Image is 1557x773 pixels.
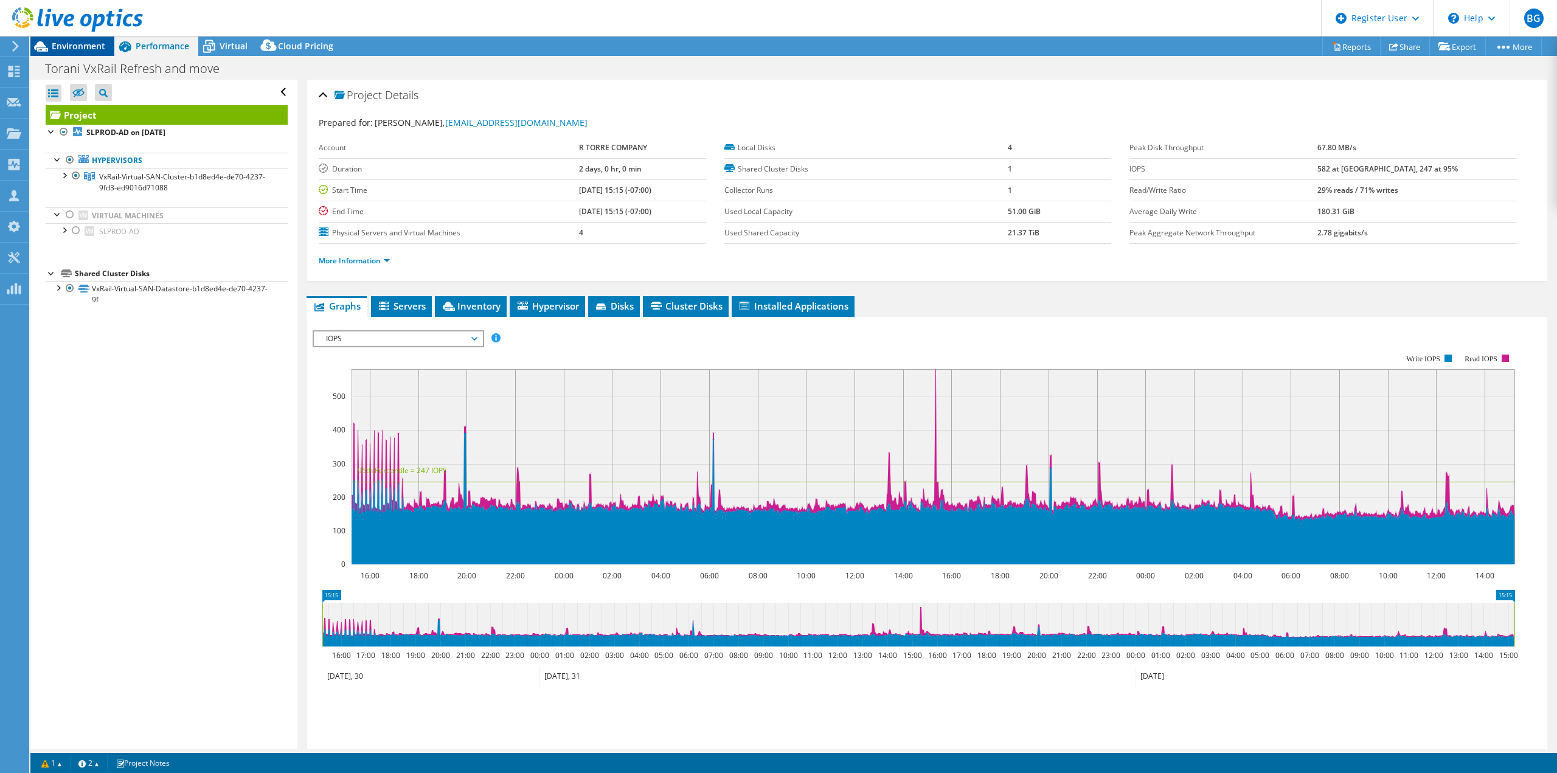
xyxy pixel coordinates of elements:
[1008,206,1041,217] b: 51.00 GiB
[1185,570,1204,581] text: 02:00
[457,570,476,581] text: 20:00
[679,650,698,660] text: 06:00
[530,650,549,660] text: 00:00
[40,62,238,75] h1: Torani VxRail Refresh and move
[1126,650,1145,660] text: 00:00
[319,142,578,154] label: Account
[107,755,178,771] a: Project Notes
[603,570,622,581] text: 02:00
[651,570,670,581] text: 04:00
[409,570,428,581] text: 18:00
[1281,570,1300,581] text: 06:00
[333,425,345,435] text: 400
[894,570,913,581] text: 14:00
[1002,650,1021,660] text: 19:00
[319,255,390,266] a: More Information
[1250,650,1269,660] text: 05:00
[729,650,748,660] text: 08:00
[319,163,578,175] label: Duration
[1380,37,1430,56] a: Share
[928,650,947,660] text: 16:00
[431,650,450,660] text: 20:00
[406,650,425,660] text: 19:00
[1136,570,1155,581] text: 00:00
[779,650,798,660] text: 10:00
[724,227,1008,239] label: Used Shared Capacity
[579,206,651,217] b: [DATE] 15:15 (-07:00)
[724,206,1008,218] label: Used Local Capacity
[605,650,624,660] text: 03:00
[700,570,719,581] text: 06:00
[341,559,345,569] text: 0
[1379,570,1398,581] text: 10:00
[878,650,897,660] text: 14:00
[630,650,649,660] text: 04:00
[738,300,848,312] span: Installed Applications
[516,300,579,312] span: Hypervisor
[319,227,578,239] label: Physical Servers and Virtual Machines
[1317,164,1458,174] b: 582 at [GEOGRAPHIC_DATA], 247 at 95%
[356,650,375,660] text: 17:00
[381,650,400,660] text: 18:00
[654,650,673,660] text: 05:00
[99,226,139,237] span: SLPROD-AD
[594,300,634,312] span: Disks
[46,105,288,125] a: Project
[724,142,1008,154] label: Local Disks
[579,164,642,174] b: 2 days, 0 hr, 0 min
[649,300,723,312] span: Cluster Disks
[1129,142,1317,154] label: Peak Disk Throughput
[1201,650,1220,660] text: 03:00
[1449,650,1468,660] text: 13:00
[580,650,599,660] text: 02:00
[332,650,351,660] text: 16:00
[1317,185,1398,195] b: 29% reads / 71% writes
[1317,206,1354,217] b: 180.31 GiB
[1176,650,1195,660] text: 02:00
[46,153,288,168] a: Hypervisors
[377,300,426,312] span: Servers
[797,570,816,581] text: 10:00
[358,465,447,476] text: 95th Percentile = 247 IOPS
[1429,37,1486,56] a: Export
[853,650,872,660] text: 13:00
[1077,650,1096,660] text: 22:00
[320,331,476,346] span: IOPS
[1427,570,1446,581] text: 12:00
[1322,37,1381,56] a: Reports
[1424,650,1443,660] text: 12:00
[754,650,773,660] text: 09:00
[136,40,189,52] span: Performance
[1448,13,1459,24] svg: \n
[33,755,71,771] a: 1
[445,117,588,128] a: [EMAIL_ADDRESS][DOMAIN_NAME]
[749,570,768,581] text: 08:00
[375,117,588,128] span: [PERSON_NAME],
[1088,570,1107,581] text: 22:00
[319,184,578,196] label: Start Time
[1325,650,1344,660] text: 08:00
[441,300,501,312] span: Inventory
[1300,650,1319,660] text: 07:00
[1399,650,1418,660] text: 11:00
[579,142,647,153] b: R TORRE COMPANY
[1129,206,1317,218] label: Average Daily Write
[1008,185,1012,195] b: 1
[1275,650,1294,660] text: 06:00
[319,117,373,128] label: Prepared for:
[361,570,380,581] text: 16:00
[506,570,525,581] text: 22:00
[70,755,108,771] a: 2
[335,89,382,102] span: Project
[1499,650,1518,660] text: 15:00
[385,88,418,102] span: Details
[977,650,996,660] text: 18:00
[333,391,345,401] text: 500
[1406,355,1440,363] text: Write IOPS
[1052,650,1071,660] text: 21:00
[1129,227,1317,239] label: Peak Aggregate Network Throughput
[1151,650,1170,660] text: 01:00
[1465,355,1498,363] text: Read IOPS
[313,746,457,770] h2: Advanced Graph Controls
[903,650,922,660] text: 15:00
